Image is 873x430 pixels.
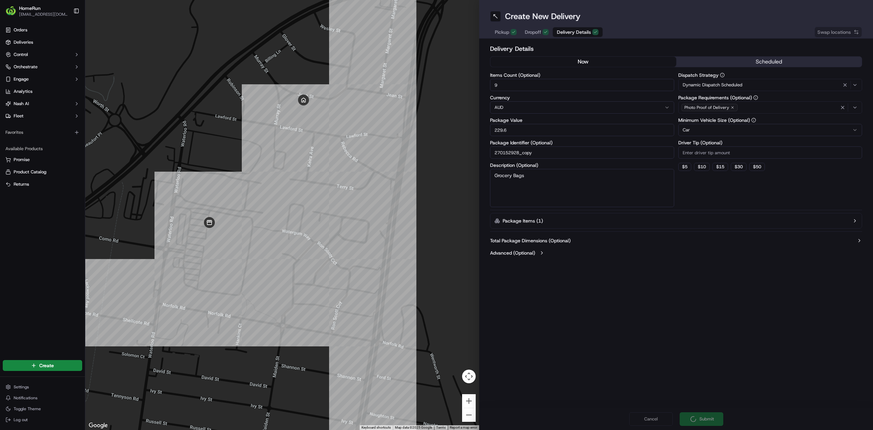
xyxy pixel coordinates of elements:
[678,140,862,145] label: Driver Tip (Optional)
[490,79,674,91] input: Enter number of items
[490,73,674,77] label: Items Count (Optional)
[5,157,79,163] a: Promise
[3,167,82,177] button: Product Catalog
[14,384,29,390] span: Settings
[678,79,862,91] button: Dynamic Dispatch Scheduled
[87,421,109,430] img: Google
[490,237,862,244] button: Total Package Dimensions (Optional)
[525,29,541,35] span: Dropoff
[14,88,32,95] span: Analytics
[3,154,82,165] button: Promise
[490,237,571,244] label: Total Package Dimensions (Optional)
[462,394,476,408] button: Zoom in
[503,217,543,224] label: Package Items ( 1 )
[3,393,82,403] button: Notifications
[490,118,674,123] label: Package Value
[462,408,476,422] button: Zoom out
[3,143,82,154] div: Available Products
[3,3,71,19] button: HomeRunHomeRun[EMAIL_ADDRESS][DOMAIN_NAME]
[490,169,674,207] textarea: Grocery Bags
[678,73,862,77] label: Dispatch Strategy
[495,29,509,35] span: Pickup
[14,157,30,163] span: Promise
[3,61,82,72] button: Orchestrate
[361,425,391,430] button: Keyboard shortcuts
[436,426,446,429] a: Terms (opens in new tab)
[694,163,710,171] button: $10
[3,127,82,138] div: Favorites
[14,417,28,422] span: Log out
[490,140,674,145] label: Package Identifier (Optional)
[5,169,79,175] a: Product Catalog
[676,57,862,67] button: scheduled
[678,163,691,171] button: $5
[753,95,758,100] button: Package Requirements (Optional)
[3,404,82,414] button: Toggle Theme
[490,163,674,168] label: Description (Optional)
[683,82,742,88] span: Dynamic Dispatch Scheduled
[87,421,109,430] a: Open this area in Google Maps (opens a new window)
[14,64,38,70] span: Orchestrate
[5,181,79,187] a: Returns
[505,11,580,22] h1: Create New Delivery
[14,39,33,45] span: Deliveries
[3,98,82,109] button: Nash AI
[490,213,862,229] button: Package Items (1)
[3,415,82,425] button: Log out
[490,249,535,256] label: Advanced (Optional)
[14,101,29,107] span: Nash AI
[3,74,82,85] button: Engage
[14,76,29,82] span: Engage
[3,37,82,48] a: Deliveries
[39,362,54,369] span: Create
[3,86,82,97] a: Analytics
[490,95,674,100] label: Currency
[557,29,591,35] span: Delivery Details
[14,113,24,119] span: Fleet
[14,395,38,401] span: Notifications
[684,105,729,110] span: Photo Proof of Delivery
[14,169,46,175] span: Product Catalog
[14,52,28,58] span: Control
[3,360,82,371] button: Create
[490,44,862,54] h2: Delivery Details
[3,49,82,60] button: Control
[3,25,82,35] a: Orders
[490,124,674,136] input: Enter package value
[678,118,862,123] label: Minimum Vehicle Size (Optional)
[395,426,432,429] span: Map data ©2025 Google
[731,163,746,171] button: $30
[5,5,16,16] img: HomeRun
[14,181,29,187] span: Returns
[720,73,725,77] button: Dispatch Strategy
[3,179,82,190] button: Returns
[19,5,41,12] button: HomeRun
[19,12,68,17] button: [EMAIL_ADDRESS][DOMAIN_NAME]
[490,146,674,159] input: Enter package identifier
[490,57,676,67] button: now
[14,27,27,33] span: Orders
[450,426,477,429] a: Report a map error
[712,163,728,171] button: $15
[462,370,476,383] button: Map camera controls
[490,249,862,256] button: Advanced (Optional)
[3,111,82,121] button: Fleet
[749,163,765,171] button: $50
[3,382,82,392] button: Settings
[751,118,756,123] button: Minimum Vehicle Size (Optional)
[678,101,862,114] button: Photo Proof of Delivery
[14,406,41,412] span: Toggle Theme
[678,146,862,159] input: Enter driver tip amount
[678,95,862,100] label: Package Requirements (Optional)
